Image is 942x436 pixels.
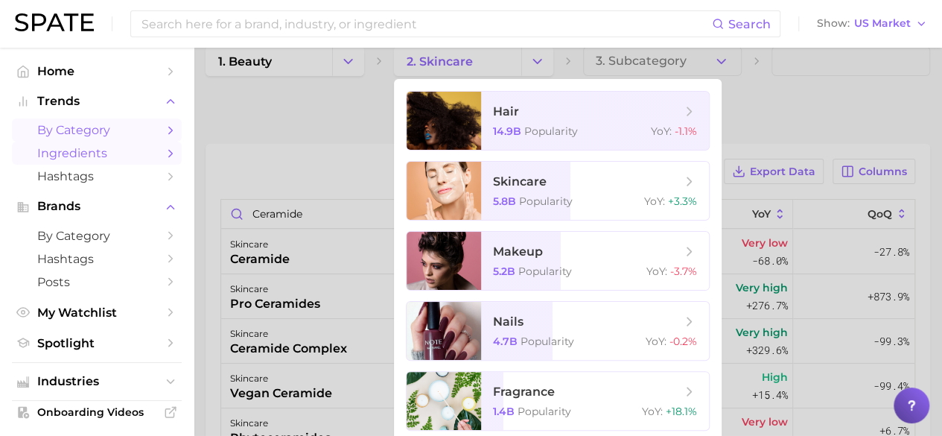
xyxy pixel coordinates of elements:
span: Hashtags [37,169,156,183]
span: Brands [37,200,156,213]
span: 5.8b [493,195,516,208]
span: YoY : [644,195,665,208]
span: hair [493,104,519,119]
a: Ingredients [12,142,182,165]
span: Industries [37,375,156,388]
span: -3.7% [670,265,697,278]
span: YoY : [646,335,666,348]
span: skincare [493,174,547,189]
button: Industries [12,370,182,393]
span: 14.9b [493,124,521,138]
button: Trends [12,90,182,113]
span: -1.1% [675,124,697,138]
a: Spotlight [12,332,182,355]
span: US Market [854,19,911,28]
a: by Category [12,119,182,142]
span: -0.2% [669,335,697,348]
span: fragrance [493,385,555,399]
a: Posts [12,271,182,294]
span: Popularity [518,405,571,418]
a: Onboarding Videos [12,401,182,423]
a: Home [12,60,182,83]
span: Trends [37,95,156,108]
span: +18.1% [666,405,697,418]
span: Popularity [518,265,572,278]
a: My Watchlist [12,301,182,324]
span: 5.2b [493,265,515,278]
span: Popularity [521,335,574,348]
span: YoY : [642,405,663,418]
span: Home [37,64,156,78]
span: Posts [37,275,156,289]
a: by Category [12,224,182,247]
span: Popularity [524,124,578,138]
span: Onboarding Videos [37,405,156,419]
span: +3.3% [668,195,697,208]
img: SPATE [15,13,94,31]
span: Hashtags [37,252,156,266]
input: Search here for a brand, industry, or ingredient [140,11,712,37]
span: 4.7b [493,335,518,348]
a: Hashtags [12,165,182,188]
span: by Category [37,229,156,243]
span: Ingredients [37,146,156,160]
span: YoY : [651,124,672,138]
span: by Category [37,123,156,137]
span: nails [493,315,523,329]
button: Brands [12,195,182,218]
span: YoY : [646,265,667,278]
span: Show [817,19,850,28]
span: Spotlight [37,336,156,350]
span: My Watchlist [37,306,156,320]
span: Search [728,17,771,31]
span: Popularity [519,195,573,208]
span: makeup [493,244,543,259]
span: 1.4b [493,405,515,418]
button: ShowUS Market [813,14,931,34]
a: Hashtags [12,247,182,271]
